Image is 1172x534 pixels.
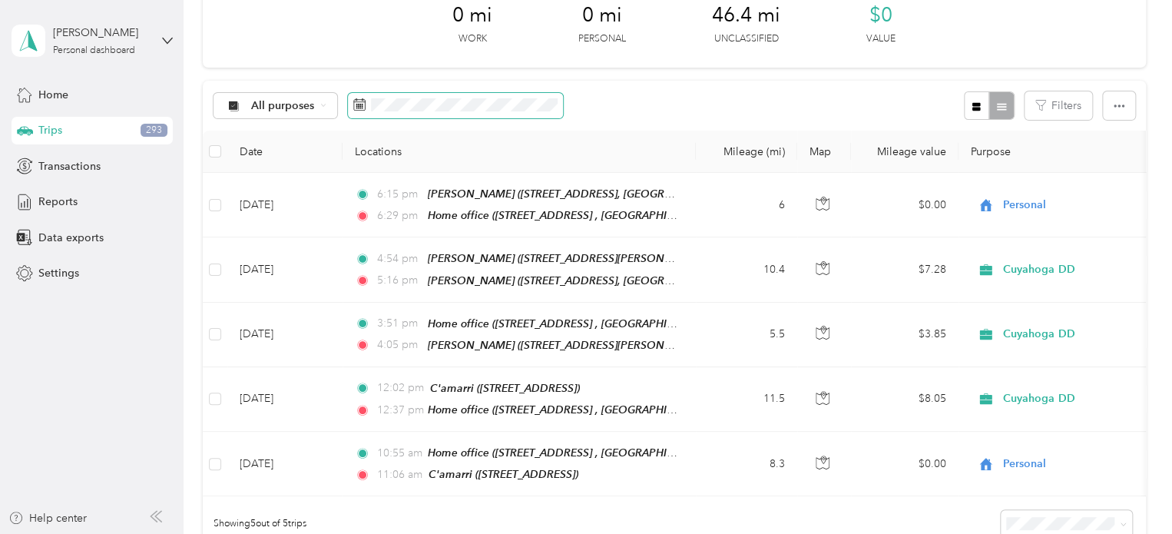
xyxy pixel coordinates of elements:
span: 0 mi [582,3,622,28]
span: Personal [1003,456,1144,473]
span: Home office ([STREET_ADDRESS] , [GEOGRAPHIC_DATA], [GEOGRAPHIC_DATA]) [428,446,826,459]
th: Locations [343,131,696,173]
span: 10:55 am [376,445,420,462]
td: [DATE] [227,173,343,237]
span: Settings [38,265,79,281]
span: 293 [141,124,167,138]
td: [DATE] [227,303,343,367]
p: Unclassified [714,32,779,46]
span: 0 mi [452,3,492,28]
span: Home office ([STREET_ADDRESS] , [GEOGRAPHIC_DATA], [GEOGRAPHIC_DATA]) [428,317,826,330]
th: Date [227,131,343,173]
span: Home [38,87,68,103]
td: 10.4 [696,237,797,302]
th: Mileage value [851,131,958,173]
span: 12:37 pm [376,402,420,419]
td: $3.85 [851,303,958,367]
span: 6:29 pm [376,207,420,224]
span: 4:54 pm [376,250,420,267]
span: Showing 5 out of 5 trips [203,517,306,531]
td: 8.3 [696,432,797,496]
p: Work [459,32,487,46]
iframe: Everlance-gr Chat Button Frame [1086,448,1172,534]
span: Data exports [38,230,104,246]
span: Cuyahoga DD [1003,390,1144,407]
span: 11:06 am [376,466,422,483]
span: C'amarri ([STREET_ADDRESS]) [429,468,578,480]
span: Personal [1003,197,1144,214]
div: [PERSON_NAME] [53,25,149,41]
td: 11.5 [696,367,797,432]
th: Mileage (mi) [696,131,797,173]
td: 6 [696,173,797,237]
button: Help center [8,510,87,526]
span: C'amarri ([STREET_ADDRESS]) [430,382,580,394]
p: Value [866,32,896,46]
td: [DATE] [227,432,343,496]
span: 12:02 pm [376,380,423,396]
span: [PERSON_NAME] ([STREET_ADDRESS][PERSON_NAME]) [428,339,707,352]
span: 46.4 mi [712,3,780,28]
span: Cuyahoga DD [1003,326,1144,343]
span: Home office ([STREET_ADDRESS] , [GEOGRAPHIC_DATA], [GEOGRAPHIC_DATA]) [428,403,826,416]
td: [DATE] [227,237,343,302]
td: [DATE] [227,367,343,432]
td: $0.00 [851,173,958,237]
td: 5.5 [696,303,797,367]
span: Reports [38,194,78,210]
span: Cuyahoga DD [1003,261,1144,278]
span: Home office ([STREET_ADDRESS] , [GEOGRAPHIC_DATA], [GEOGRAPHIC_DATA]) [428,209,826,222]
td: $0.00 [851,432,958,496]
span: 5:16 pm [376,272,420,289]
span: $0 [869,3,892,28]
th: Map [797,131,851,173]
span: Transactions [38,158,101,174]
span: All purposes [251,101,315,111]
div: Personal dashboard [53,46,135,55]
p: Personal [578,32,626,46]
span: 6:15 pm [376,186,420,203]
td: $8.05 [851,367,958,432]
span: 3:51 pm [376,315,420,332]
td: $7.28 [851,237,958,302]
span: Trips [38,122,62,138]
button: Filters [1025,91,1092,120]
span: 4:05 pm [376,337,420,353]
span: [PERSON_NAME] ([STREET_ADDRESS][PERSON_NAME]) [428,252,707,265]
